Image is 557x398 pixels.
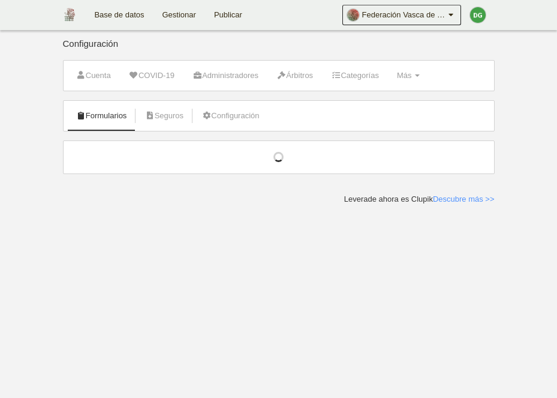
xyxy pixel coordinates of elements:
a: Configuración [195,107,266,125]
span: Más [397,71,412,80]
a: Árbitros [270,67,320,85]
div: Cargando [76,152,482,163]
a: Seguros [138,107,190,125]
a: Más [390,67,426,85]
div: Leverade ahora es Clupik [344,194,495,205]
div: Configuración [63,39,495,60]
a: Cuenta [70,67,118,85]
a: COVID-19 [122,67,181,85]
a: Administradores [186,67,265,85]
span: Federación Vasca de Voleibol [362,9,446,21]
img: Oa2hBJ8rYK13.30x30.jpg [347,9,359,21]
a: Categorías [324,67,386,85]
a: Federación Vasca de Voleibol [342,5,461,25]
a: Descubre más >> [433,194,495,204]
img: Federación Vasca de Voleibol [63,7,76,22]
img: c2l6ZT0zMHgzMCZmcz05JnRleHQ9REcmYmc9NDNhMDQ3.png [470,7,486,23]
a: Formularios [70,107,134,125]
